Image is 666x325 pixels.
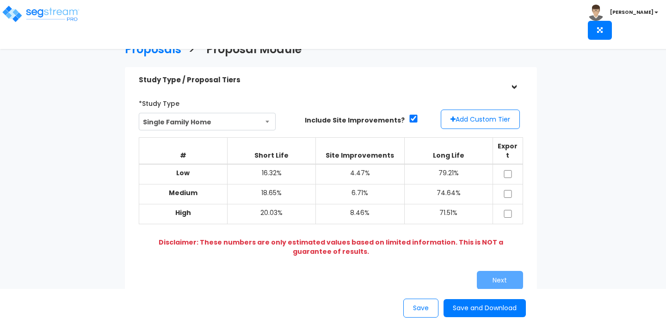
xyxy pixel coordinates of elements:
img: logo_pro_r.png [1,5,80,23]
h5: Study Type / Proposal Tiers [139,76,505,84]
td: 6.71% [316,184,404,204]
b: Low [176,168,190,178]
button: Next [477,271,523,289]
td: 20.03% [227,204,315,224]
th: Export [493,137,523,164]
b: Medium [169,188,197,197]
div: > [506,71,521,90]
th: Long Life [404,137,493,164]
b: [PERSON_NAME] [610,9,654,16]
td: 16.32% [227,164,315,184]
img: avatar.png [588,5,604,21]
th: # [139,137,227,164]
td: 4.47% [316,164,404,184]
b: High [175,208,191,217]
h3: > [188,43,195,58]
td: 79.21% [404,164,493,184]
label: Include Site Improvements? [305,116,405,125]
button: Add Custom Tier [441,110,520,129]
td: 8.46% [316,204,404,224]
th: Short Life [227,137,315,164]
h3: Proposals [125,43,181,58]
button: Save [403,299,438,318]
button: Save and Download [444,299,526,317]
h3: Proposal Module [206,43,302,58]
label: *Study Type [139,96,179,108]
span: Single Family Home [139,113,275,131]
td: 71.51% [404,204,493,224]
b: Disclaimer: These numbers are only estimated values based on limited information. This is NOT a g... [159,238,503,256]
td: 18.65% [227,184,315,204]
th: Site Improvements [316,137,404,164]
span: Single Family Home [139,113,276,130]
td: 74.64% [404,184,493,204]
